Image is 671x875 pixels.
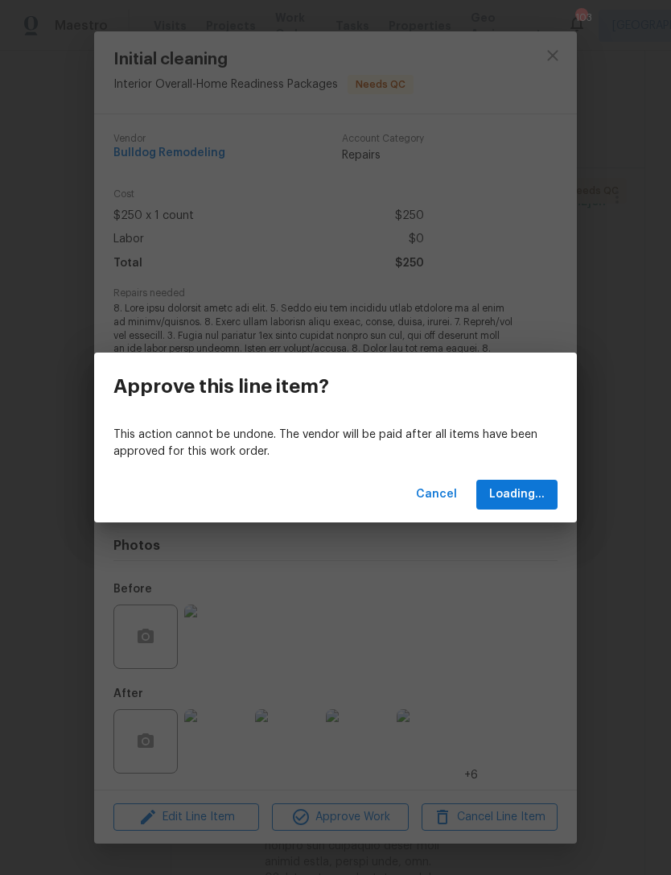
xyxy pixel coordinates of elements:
button: Loading... [476,480,558,510]
span: Loading... [489,485,545,505]
span: Cancel [416,485,457,505]
p: This action cannot be undone. The vendor will be paid after all items have been approved for this... [113,427,558,460]
button: Cancel [410,480,463,510]
h3: Approve this line item? [113,375,329,398]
